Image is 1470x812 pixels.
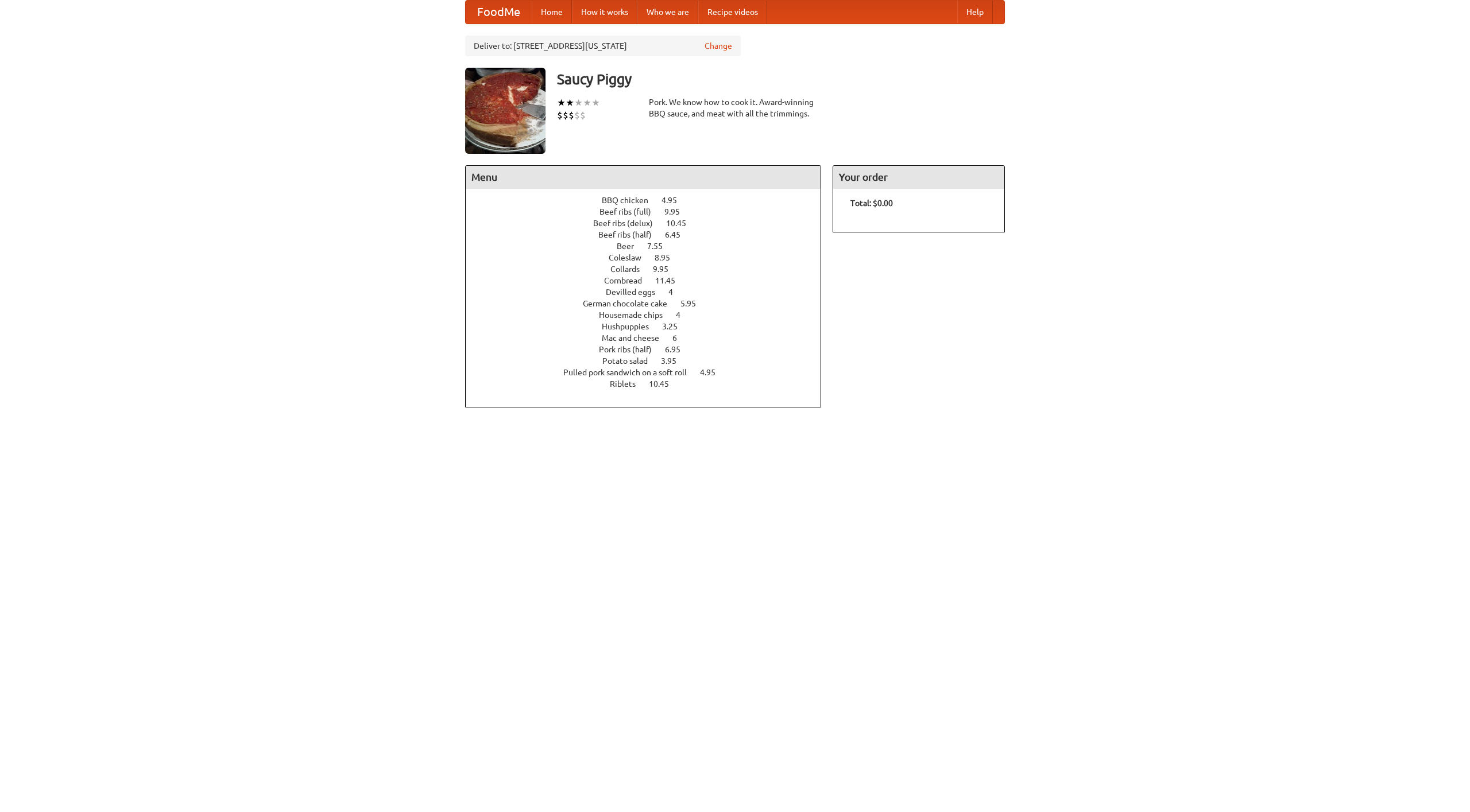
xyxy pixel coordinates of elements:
li: $ [580,109,586,122]
span: BBQ chicken [602,196,660,205]
li: ★ [583,96,591,109]
a: Collards 9.95 [610,265,690,274]
a: Home [532,1,572,24]
li: ★ [574,96,583,109]
h4: Menu [466,166,821,189]
span: 4 [668,287,684,297]
li: ★ [566,96,574,109]
span: 7.55 [647,242,674,251]
span: 11.45 [655,276,687,285]
a: Pulled pork sandwich on a soft roll 4.95 [563,368,737,377]
span: 6 [672,333,688,343]
a: BBQ chicken 4.95 [602,196,698,205]
span: Beef ribs (full) [599,207,663,216]
a: Mac and cheese 6 [602,333,698,343]
span: 5.95 [680,299,707,308]
a: Beef ribs (half) 6.45 [598,230,702,239]
span: 3.95 [661,356,688,366]
span: Cornbread [604,276,653,285]
a: FoodMe [466,1,532,24]
a: Beef ribs (delux) 10.45 [593,219,707,228]
span: Hushpuppies [602,322,660,331]
a: How it works [572,1,637,24]
span: Pork ribs (half) [599,345,663,354]
span: Devilled eggs [606,287,667,297]
span: German chocolate cake [583,299,679,308]
a: Devilled eggs 4 [606,287,694,297]
span: 4 [676,310,692,320]
li: $ [557,109,563,122]
span: Potato salad [602,356,659,366]
div: Pork. We know how to cook it. Award-winning BBQ sauce, and meat with all the trimmings. [649,96,821,119]
a: Help [957,1,993,24]
a: Who we are [637,1,698,24]
a: Potato salad 3.95 [602,356,698,366]
div: Deliver to: [STREET_ADDRESS][US_STATE] [465,36,741,56]
a: Riblets 10.45 [610,379,690,388]
span: 6.95 [665,345,692,354]
span: Coleslaw [609,253,653,262]
span: 9.95 [653,265,680,274]
img: angular.jpg [465,68,546,154]
a: Coleslaw 8.95 [609,253,691,262]
span: 10.45 [649,379,680,388]
h4: Your order [833,166,1004,189]
a: Beer 7.55 [617,242,684,251]
span: 9.95 [664,207,691,216]
h3: Saucy Piggy [557,68,1005,91]
span: Beef ribs (half) [598,230,663,239]
li: $ [563,109,568,122]
span: Pulled pork sandwich on a soft roll [563,368,698,377]
a: Recipe videos [698,1,767,24]
a: Hushpuppies 3.25 [602,322,699,331]
span: Collards [610,265,651,274]
a: Housemade chips 4 [599,310,702,320]
span: 4.95 [661,196,688,205]
span: Beer [617,242,645,251]
a: Beef ribs (full) 9.95 [599,207,701,216]
span: 4.95 [700,368,727,377]
span: 8.95 [655,253,682,262]
li: $ [568,109,574,122]
span: Riblets [610,379,647,388]
span: Mac and cheese [602,333,671,343]
li: ★ [557,96,566,109]
span: 6.45 [665,230,692,239]
b: Total: $0.00 [850,199,893,208]
a: Pork ribs (half) 6.95 [599,345,702,354]
span: 10.45 [666,219,698,228]
li: ★ [591,96,600,109]
span: 3.25 [662,322,689,331]
span: Housemade chips [599,310,674,320]
li: $ [574,109,580,122]
a: Cornbread 11.45 [604,276,697,285]
span: Beef ribs (delux) [593,219,664,228]
a: Change [705,40,732,52]
a: German chocolate cake 5.95 [583,299,717,308]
